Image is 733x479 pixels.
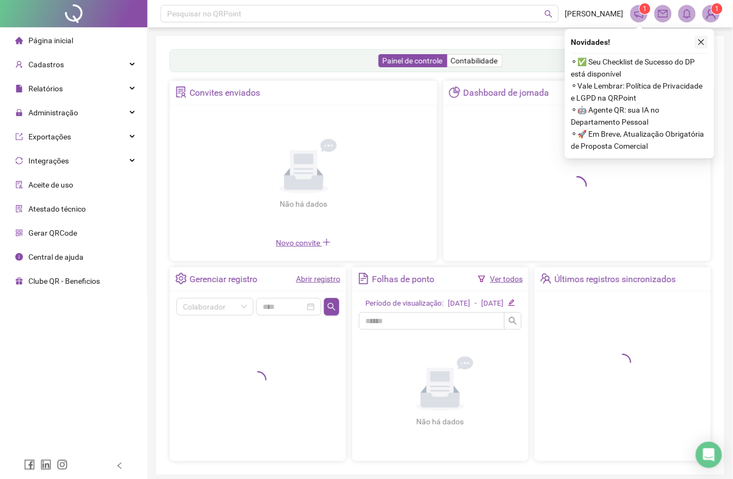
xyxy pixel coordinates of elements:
[276,238,331,247] span: Novo convite
[545,10,553,18] span: search
[190,270,257,289] div: Gerenciar registro
[15,133,23,141] span: export
[15,253,23,261] span: info-circle
[451,56,498,65] span: Contabilidade
[640,3,651,14] sup: 1
[571,80,708,104] span: ⚬ Vale Lembrar: Política de Privacidade e LGPD na QRPoint
[697,38,705,46] span: close
[475,298,477,309] div: -
[358,273,369,284] span: file-text
[15,61,23,68] span: user-add
[175,273,187,284] span: setting
[703,5,719,22] img: 91850
[28,132,71,141] span: Exportações
[481,298,504,309] div: [DATE]
[327,302,336,311] span: search
[383,56,443,65] span: Painel de controle
[365,298,444,309] div: Período de visualização:
[540,273,552,284] span: team
[15,85,23,92] span: file
[57,459,68,470] span: instagram
[509,317,517,325] span: search
[643,5,647,13] span: 1
[28,253,84,261] span: Central de ajuda
[571,36,611,48] span: Novidades !
[634,9,644,19] span: notification
[116,462,123,470] span: left
[15,37,23,44] span: home
[571,128,708,152] span: ⚬ 🚀 Em Breve, Atualização Obrigatória de Proposta Comercial
[190,84,260,102] div: Convites enviados
[554,270,676,289] div: Últimos registros sincronizados
[28,36,73,45] span: Página inicial
[463,84,549,102] div: Dashboard de jornada
[390,416,490,428] div: Não há dados
[15,229,23,237] span: qrcode
[15,157,23,165] span: sync
[571,104,708,128] span: ⚬ 🤖 Agente QR: sua IA no Departamento Pessoal
[175,86,187,98] span: solution
[508,299,515,306] span: edit
[478,275,486,283] span: filter
[28,156,69,165] span: Integrações
[15,109,23,116] span: lock
[15,277,23,285] span: gift
[568,176,587,196] span: loading
[28,180,73,189] span: Aceite de uso
[449,86,460,98] span: pie-chart
[28,84,63,93] span: Relatórios
[658,9,668,19] span: mail
[296,274,340,283] a: Abrir registro
[696,442,722,468] div: Open Intercom Messenger
[565,8,624,20] span: [PERSON_NAME]
[15,181,23,189] span: audit
[28,205,86,213] span: Atestado técnico
[712,3,723,14] sup: Atualize o seu contato no menu Meus Dados
[28,277,100,285] span: Clube QR - Beneficios
[448,298,470,309] div: [DATE]
[571,56,708,80] span: ⚬ ✅ Seu Checklist de Sucesso do DP está disponível
[24,459,35,470] span: facebook
[716,5,719,13] span: 1
[249,371,267,389] span: loading
[15,205,23,213] span: solution
[682,9,692,19] span: bell
[614,354,631,371] span: loading
[40,459,51,470] span: linkedin
[322,238,331,247] span: plus
[372,270,434,289] div: Folhas de ponto
[28,229,77,237] span: Gerar QRCode
[28,108,78,117] span: Administração
[28,60,64,69] span: Cadastros
[490,274,523,283] a: Ver todos
[253,198,354,210] div: Não há dados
